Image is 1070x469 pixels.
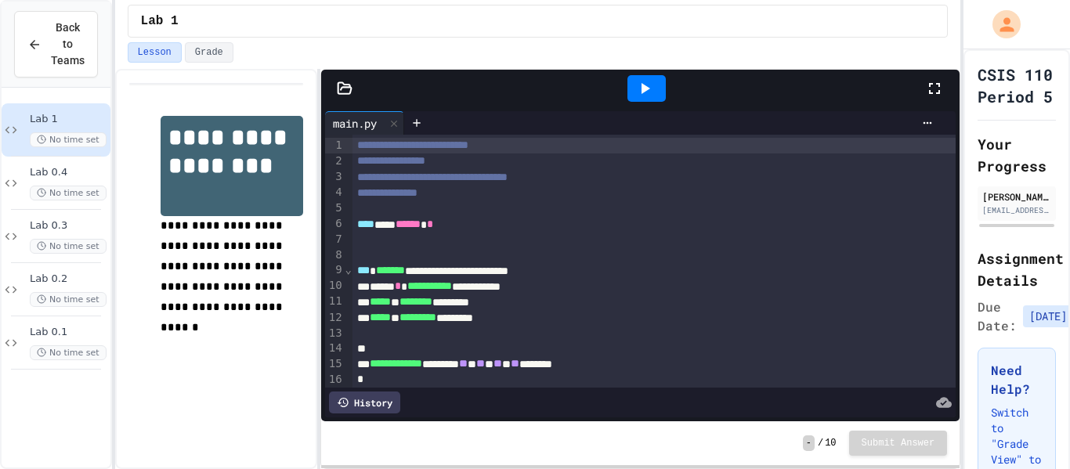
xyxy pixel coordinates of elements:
[978,63,1056,107] h1: CSIS 110 Period 5
[825,437,836,449] span: 10
[803,435,815,451] span: -
[329,391,400,413] div: History
[325,111,404,135] div: main.py
[325,262,345,278] div: 9
[325,216,345,232] div: 6
[30,345,107,360] span: No time set
[325,153,345,169] div: 2
[325,138,345,153] div: 1
[325,169,345,185] div: 3
[849,431,948,456] button: Submit Answer
[325,185,345,200] div: 4
[818,437,823,449] span: /
[141,12,179,31] span: Lab 1
[30,219,107,233] span: Lab 0.3
[325,294,345,309] div: 11
[325,356,345,372] div: 15
[982,204,1051,216] div: [EMAIL_ADDRESS][DOMAIN_NAME]
[30,186,107,200] span: No time set
[991,361,1043,399] h3: Need Help?
[51,20,85,69] span: Back to Teams
[30,239,107,254] span: No time set
[345,263,352,276] span: Fold line
[982,189,1051,204] div: [PERSON_NAME]
[185,42,233,63] button: Grade
[325,278,345,294] div: 10
[30,113,107,126] span: Lab 1
[128,42,182,63] button: Lesson
[325,341,345,356] div: 14
[976,6,1025,42] div: My Account
[30,292,107,307] span: No time set
[325,232,345,247] div: 7
[325,326,345,341] div: 13
[325,200,345,216] div: 5
[325,115,385,132] div: main.py
[325,388,345,403] div: 17
[30,132,107,147] span: No time set
[325,247,345,263] div: 8
[978,298,1017,335] span: Due Date:
[978,133,1056,177] h2: Your Progress
[325,372,345,388] div: 16
[978,247,1056,291] h2: Assignment Details
[30,166,107,179] span: Lab 0.4
[30,272,107,286] span: Lab 0.2
[862,437,935,449] span: Submit Answer
[30,326,107,339] span: Lab 0.1
[14,11,98,78] button: Back to Teams
[325,310,345,326] div: 12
